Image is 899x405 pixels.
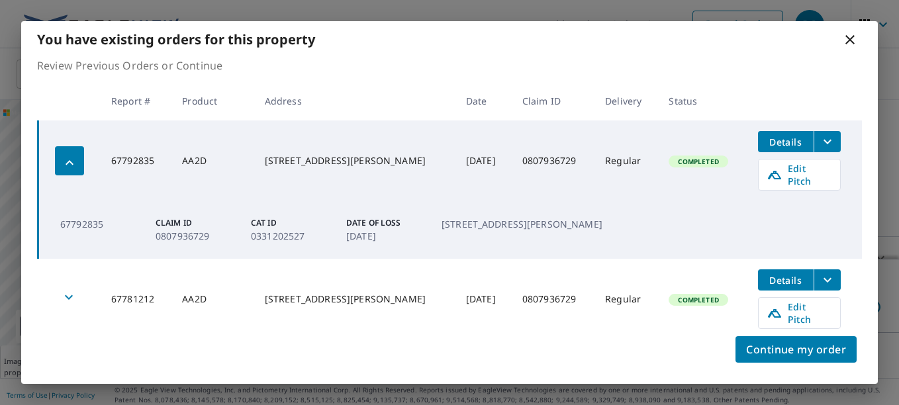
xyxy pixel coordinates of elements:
[594,81,658,120] th: Delivery
[346,217,426,229] p: Date of Loss
[512,259,594,339] td: 0807936729
[814,269,841,291] button: filesDropdownBtn-67781212
[254,81,455,120] th: Address
[455,81,512,120] th: Date
[265,154,445,167] div: [STREET_ADDRESS][PERSON_NAME]
[60,217,140,231] p: 67792835
[758,297,841,329] a: Edit Pitch
[171,81,254,120] th: Product
[37,58,862,73] p: Review Previous Orders or Continue
[346,229,426,243] p: [DATE]
[251,217,330,229] p: Cat ID
[156,217,235,229] p: Claim ID
[171,120,254,201] td: AA2D
[455,120,512,201] td: [DATE]
[156,229,235,243] p: 0807936729
[658,81,747,120] th: Status
[512,120,594,201] td: 0807936729
[594,120,658,201] td: Regular
[101,81,171,120] th: Report #
[746,340,846,359] span: Continue my order
[171,259,254,339] td: AA2D
[766,274,806,287] span: Details
[37,30,315,48] b: You have existing orders for this property
[101,259,171,339] td: 67781212
[735,336,857,363] button: Continue my order
[251,229,330,243] p: 0331202527
[442,217,602,231] p: [STREET_ADDRESS][PERSON_NAME]
[758,131,814,152] button: detailsBtn-67792835
[455,259,512,339] td: [DATE]
[101,120,171,201] td: 67792835
[767,300,832,326] span: Edit Pitch
[767,162,832,187] span: Edit Pitch
[758,159,841,191] a: Edit Pitch
[594,259,658,339] td: Regular
[265,292,445,306] div: [STREET_ADDRESS][PERSON_NAME]
[758,269,814,291] button: detailsBtn-67781212
[512,81,594,120] th: Claim ID
[814,131,841,152] button: filesDropdownBtn-67792835
[766,136,806,148] span: Details
[670,157,726,166] span: Completed
[670,295,726,304] span: Completed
